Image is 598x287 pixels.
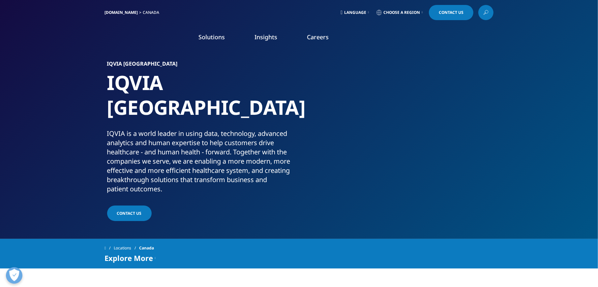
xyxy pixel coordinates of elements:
span: Language [344,10,366,15]
span: Choose a Region [383,10,420,15]
span: Explore More [105,254,153,262]
h6: IQVIA [GEOGRAPHIC_DATA] [107,61,297,70]
a: Solutions [198,33,225,41]
a: Contact Us [429,5,473,20]
span: Contact us [117,210,142,216]
div: IQVIA is a world leader in using data, technology, advanced analytics and human expertise to help... [107,129,297,194]
a: Insights [254,33,277,41]
nav: Primary [160,23,493,54]
a: Locations [114,242,139,254]
div: Canada [143,10,162,15]
a: [DOMAIN_NAME] [105,10,138,15]
a: Careers [307,33,329,41]
a: Contact us [107,206,152,221]
span: Canada [139,242,154,254]
button: Open Preferences [6,267,22,284]
img: 9_rbuportraitoption.jpg [315,61,491,193]
h1: IQVIA [GEOGRAPHIC_DATA] [107,70,297,129]
span: Contact Us [439,11,463,15]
